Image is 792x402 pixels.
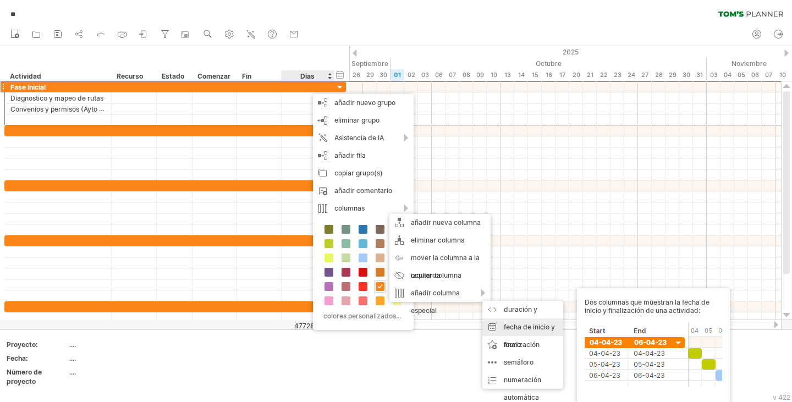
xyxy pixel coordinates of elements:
[491,71,497,79] font: 10
[459,69,473,81] div: Miércoles, 8 de octubre de 2025
[294,322,329,330] font: 4772860.0
[411,289,460,315] font: añadir columna especial
[334,151,366,159] font: añadir fila
[504,71,511,79] font: 13
[532,71,538,79] font: 15
[10,72,41,80] font: Actividad
[528,69,542,81] div: Miércoles, 15 de octubre de 2025
[504,376,541,401] font: numeración automática
[377,69,391,81] div: Martes, 30 de septiembre de 2025
[487,69,501,81] div: Viernes, 10 de octubre de 2025
[600,71,608,79] font: 22
[555,69,569,81] div: Viernes, 17 de octubre de 2025
[679,69,693,81] div: Jueves, 30 de octubre de 2025
[536,59,562,68] font: Octubre
[334,186,392,195] font: añadir comentario
[334,169,383,177] font: copiar grupo(s)
[421,71,429,79] font: 03
[683,71,690,79] font: 30
[10,83,46,91] font: Fase Inicial
[323,312,401,320] font: colores personalizados...
[334,134,384,142] font: Asistencia de IA
[411,271,461,279] font: ocultar columna
[628,71,635,79] font: 24
[504,340,521,349] font: icono
[334,98,395,107] font: añadir nuevo grupo
[334,204,365,212] font: columnas
[707,69,721,81] div: Lunes, 3 de noviembre de 2025
[514,69,528,81] div: Martes, 14 de octubre de 2025
[394,71,401,79] font: 01
[349,69,363,81] div: Viernes, 26 de septiembre de 2025
[751,71,759,79] font: 06
[418,69,432,81] div: Viernes, 3 de octubre de 2025
[710,71,718,79] font: 03
[665,69,679,81] div: Miércoles, 29 de octubre de 2025
[638,69,652,81] div: Lunes, 27 de octubre de 2025
[693,69,707,81] div: Viernes, 31 de octubre de 2025
[446,69,459,81] div: Martes, 7 de octubre de 2025
[411,254,480,279] font: mover la columna a la izquierda
[501,69,514,81] div: Lunes, 13 de octubre de 2025
[300,72,315,80] font: Días
[435,71,443,79] font: 06
[655,71,663,79] font: 28
[765,71,772,79] font: 07
[504,305,537,331] font: duración y totales
[69,340,76,349] font: ....
[504,358,533,366] font: semáforo
[569,69,583,81] div: Lunes, 20 de octubre de 2025
[748,69,762,81] div: Jueves, 6 de noviembre de 2025
[721,69,734,81] div: Martes, 4 de noviembre de 2025
[404,69,418,81] div: Jueves, 2 de octubre de 2025
[776,69,789,81] div: Lunes, 10 de noviembre de 2025
[162,72,184,80] font: Estado
[411,218,481,227] font: añadir nueva columna
[10,94,103,102] font: Diagnostico y mapeo de rutas
[738,71,745,79] font: 05
[504,323,555,349] font: fecha de inicio y finalización
[583,69,597,81] div: Martes, 21 de octubre de 2025
[411,236,465,244] font: eliminar columna
[614,71,621,79] font: 23
[449,71,456,79] font: 07
[732,59,767,68] font: Noviembre
[117,72,143,80] font: Recurso
[669,71,676,79] font: 29
[563,48,579,56] font: 2025
[432,69,446,81] div: Lunes, 6 de octubre de 2025
[610,69,624,81] div: Jueves, 23 de octubre de 2025
[473,69,487,81] div: Jueves, 9 de octubre de 2025
[573,71,580,79] font: 20
[334,116,380,124] font: eliminar grupo
[779,71,786,79] font: 10
[696,71,703,79] font: 31
[641,71,648,79] font: 27
[363,69,377,81] div: Lunes, 29 de septiembre de 2025
[353,71,360,79] font: 26
[391,58,707,69] div: Octubre de 2025
[69,368,76,376] font: ....
[408,71,415,79] font: 02
[587,71,593,79] font: 21
[10,104,187,113] font: Convenios y permisos (Ayto / SSEM / C5 / transportistas)
[197,72,230,80] font: Comenzar
[242,72,251,80] font: Fin
[624,69,638,81] div: Viernes, 24 de octubre de 2025
[391,69,404,81] div: Miércoles, 1 de octubre de 2025
[463,71,470,79] font: 08
[7,368,42,386] font: Número de proyecto
[734,69,748,81] div: Miércoles, 5 de noviembre de 2025
[351,59,388,68] font: Septiembre
[585,298,710,315] font: Dos columnas que muestran la fecha de inicio y finalización de una actividad:
[518,71,525,79] font: 14
[773,393,790,401] font: v 422
[597,69,610,81] div: Miércoles, 22 de octubre de 2025
[546,71,552,79] font: 16
[7,354,28,362] font: Fecha:
[69,354,76,362] font: ....
[542,69,555,81] div: Jueves, 16 de octubre de 2025
[652,69,665,81] div: Martes, 28 de octubre de 2025
[559,71,565,79] font: 17
[724,71,732,79] font: 04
